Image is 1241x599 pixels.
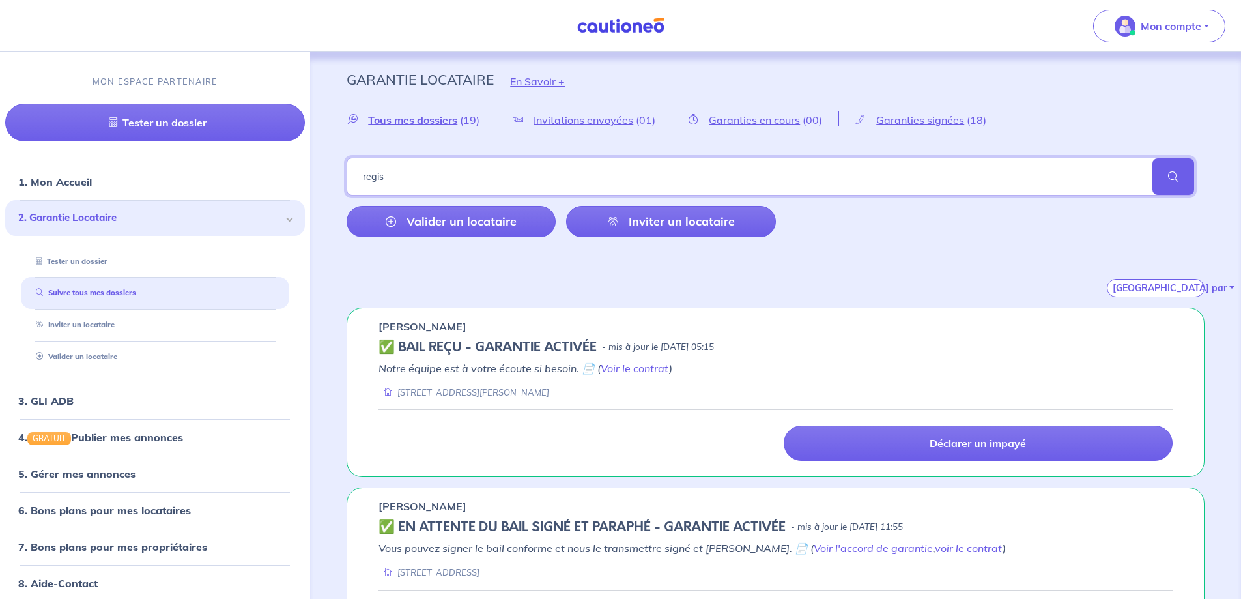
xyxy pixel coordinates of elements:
[1093,10,1225,42] button: illu_account_valid_menu.svgMon compte
[21,346,289,368] div: Valider un locataire
[1152,158,1194,195] span: search
[5,534,305,560] div: 7. Bons plans pour mes propriétaires
[1115,16,1135,37] img: illu_account_valid_menu.svg
[378,340,1173,355] div: state: CONTRACT-VALIDATED, Context: IN-MANAGEMENT,IS-GL-CAUTION
[18,175,92,188] a: 1. Mon Accueil
[18,467,136,480] a: 5. Gérer mes annonces
[21,282,289,304] div: Suivre tous mes dossiers
[347,158,1194,196] input: Rechercher par nom / prénom / mail du locataire
[534,113,633,126] span: Invitations envoyées
[791,521,903,534] p: - mis à jour le [DATE] 11:55
[347,68,494,91] p: Garantie Locataire
[935,542,1003,555] a: voir le contrat
[572,18,670,34] img: Cautioneo
[21,314,289,336] div: Inviter un locataire
[5,200,305,236] div: 2. Garantie Locataire
[967,113,986,126] span: (18)
[814,542,933,555] a: Voir l'accord de garantie
[496,113,672,126] a: Invitations envoyées(01)
[378,499,466,514] p: [PERSON_NAME]
[5,424,305,450] div: 4.GRATUITPublier mes annonces
[378,387,549,399] div: [STREET_ADDRESS][PERSON_NAME]
[930,437,1026,450] p: Déclarer un impayé
[31,352,117,361] a: Valider un locataire
[839,113,1003,126] a: Garanties signées(18)
[709,113,800,126] span: Garanties en cours
[18,431,183,444] a: 4.GRATUITPublier mes annonces
[601,362,669,375] a: Voir le contrat
[5,388,305,414] div: 3. GLI ADB
[5,461,305,487] div: 5. Gérer mes annonces
[803,113,822,126] span: (00)
[378,340,597,355] h5: ✅ BAIL REÇU - GARANTIE ACTIVÉE
[31,257,107,266] a: Tester un dossier
[368,113,457,126] span: Tous mes dossiers
[494,63,581,100] button: En Savoir +
[5,497,305,523] div: 6. Bons plans pour mes locataires
[378,542,1006,555] em: Vous pouvez signer le bail conforme et nous le transmettre signé et [PERSON_NAME]. 📄 ( , )
[602,341,714,354] p: - mis à jour le [DATE] 05:15
[31,288,136,297] a: Suivre tous mes dossiers
[378,566,479,579] div: [STREET_ADDRESS]
[31,320,115,329] a: Inviter un locataire
[566,206,775,237] a: Inviter un locataire
[18,394,74,407] a: 3. GLI ADB
[5,169,305,195] div: 1. Mon Accueil
[1107,279,1205,297] button: [GEOGRAPHIC_DATA] par
[21,251,289,272] div: Tester un dossier
[347,206,556,237] a: Valider un locataire
[5,104,305,141] a: Tester un dossier
[672,113,838,126] a: Garanties en cours(00)
[784,426,1173,461] a: Déclarer un impayé
[378,362,672,375] em: Notre équipe est à votre écoute si besoin. 📄 ( )
[378,519,786,535] h5: ✅️️️ EN ATTENTE DU BAIL SIGNÉ ET PARAPHÉ - GARANTIE ACTIVÉE
[460,113,479,126] span: (19)
[876,113,964,126] span: Garanties signées
[347,113,496,126] a: Tous mes dossiers(19)
[93,76,218,88] p: MON ESPACE PARTENAIRE
[18,540,207,553] a: 7. Bons plans pour mes propriétaires
[1141,18,1201,34] p: Mon compte
[378,519,1173,535] div: state: CONTRACT-SIGNED, Context: FINISHED,IS-GL-CAUTION
[18,211,282,226] span: 2. Garantie Locataire
[18,504,191,517] a: 6. Bons plans pour mes locataires
[18,577,98,590] a: 8. Aide-Contact
[636,113,655,126] span: (01)
[5,570,305,596] div: 8. Aide-Contact
[378,319,466,334] p: [PERSON_NAME]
